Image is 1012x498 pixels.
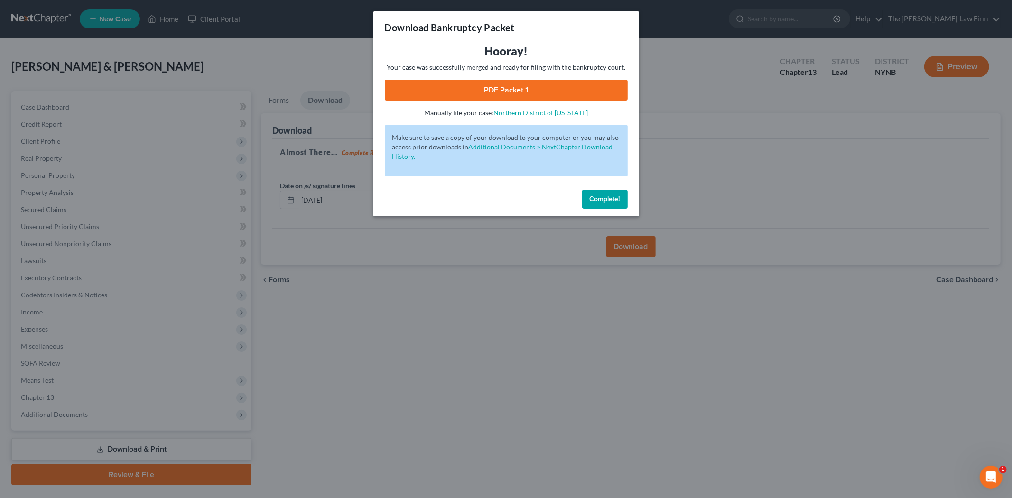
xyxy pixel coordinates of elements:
p: Make sure to save a copy of your download to your computer or you may also access prior downloads in [392,133,620,161]
button: Complete! [582,190,628,209]
span: Complete! [590,195,620,203]
h3: Download Bankruptcy Packet [385,21,515,34]
a: Additional Documents > NextChapter Download History. [392,143,613,160]
a: PDF Packet 1 [385,80,628,101]
iframe: Intercom live chat [980,466,1003,489]
p: Manually file your case: [385,108,628,118]
a: Northern District of [US_STATE] [493,109,588,117]
h3: Hooray! [385,44,628,59]
span: 1 [999,466,1007,473]
p: Your case was successfully merged and ready for filing with the bankruptcy court. [385,63,628,72]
